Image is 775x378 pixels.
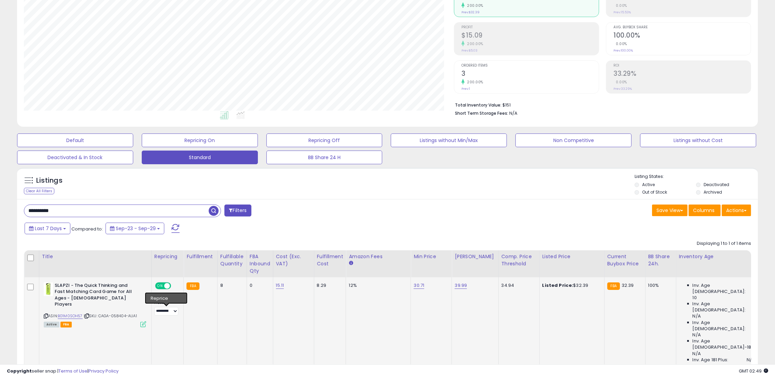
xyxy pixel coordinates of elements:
div: Preset: [154,300,179,316]
span: 2025-10-8 02:49 GMT [739,368,768,374]
span: Inv. Age 181 Plus: [693,357,729,363]
button: Filters [224,205,251,216]
small: Prev: 33.29% [613,87,632,91]
h2: 100.00% [613,31,751,41]
a: 30.71 [414,282,424,289]
label: Active [642,182,655,187]
small: Prev: 15.53% [613,10,631,14]
h2: 33.29% [613,70,751,79]
div: Fulfillment [186,253,214,260]
span: 10 [693,295,697,301]
button: BB Share 24 H [266,151,383,164]
button: Last 7 Days [25,223,70,234]
small: 0.00% [613,3,627,8]
small: Prev: $32.39 [461,10,480,14]
button: Deactivated & In Stock [17,151,133,164]
span: Avg. Buybox Share [613,26,751,29]
div: Displaying 1 to 1 of 1 items [697,240,751,247]
span: FBA [60,322,72,327]
button: Repricing On [142,134,258,147]
a: B01M0SOH57 [58,313,83,319]
span: Compared to: [71,226,103,232]
div: Min Price [414,253,449,260]
label: Deactivated [704,182,729,187]
button: Repricing Off [266,134,383,147]
small: Prev: 100.00% [613,48,633,53]
div: Cost (Exc. VAT) [276,253,311,267]
button: Sep-23 - Sep-29 [106,223,164,234]
span: All listings currently available for purchase on Amazon [44,322,59,327]
div: ASIN: [44,282,146,327]
small: 200.00% [465,80,483,85]
a: 39.99 [455,282,467,289]
div: Fulfillment Cost [317,253,343,267]
div: [PERSON_NAME] [455,253,495,260]
div: Current Buybox Price [607,253,642,267]
b: SLAPZI - The Quick Thinking and Fast Matching Card Game for All Ages - [DEMOGRAPHIC_DATA] Players [55,282,138,309]
small: Prev: 1 [461,87,470,91]
button: Listings without Cost [640,134,756,147]
span: Columns [693,207,715,214]
div: Amazon Fees [349,253,408,260]
div: 100% [648,282,671,289]
small: Prev: $5.03 [461,48,478,53]
small: 0.00% [613,80,627,85]
small: FBA [607,282,620,290]
button: Standard [142,151,258,164]
span: Inv. Age [DEMOGRAPHIC_DATA]: [693,282,755,295]
div: Comp. Price Threshold [501,253,537,267]
div: BB Share 24h. [648,253,673,267]
button: Non Competitive [515,134,632,147]
span: Profit [461,26,599,29]
div: Repricing [154,253,181,260]
div: Fulfillable Quantity [220,253,244,267]
span: Last 7 Days [35,225,62,232]
a: 15.11 [276,282,284,289]
h2: 3 [461,70,599,79]
b: Short Term Storage Fees: [455,110,508,116]
span: Ordered Items [461,64,599,68]
span: ROI [613,64,751,68]
div: 34.94 [501,282,534,289]
div: Listed Price [542,253,601,260]
button: Columns [689,205,721,216]
div: seller snap | | [7,368,119,375]
span: N/A [693,332,701,338]
span: | SKU: CAGA-058404-AUA1 [84,313,137,319]
strong: Copyright [7,368,32,374]
small: 200.00% [465,41,483,46]
div: FBA inbound Qty [250,253,270,275]
label: Archived [704,189,722,195]
span: Sep-23 - Sep-29 [116,225,156,232]
span: N/A [693,313,701,319]
div: Title [42,253,149,260]
p: Listing States: [635,173,758,180]
div: Low. Comp [154,293,178,299]
span: Inv. Age [DEMOGRAPHIC_DATA]: [693,320,755,332]
div: 0 [250,282,268,289]
small: FBA [186,282,199,290]
small: 200.00% [465,3,483,8]
div: 8 [220,282,241,289]
span: ON [156,283,164,289]
span: Inv. Age [DEMOGRAPHIC_DATA]-180: [693,338,755,350]
span: OFF [170,283,181,289]
b: Total Inventory Value: [455,102,501,108]
div: Inventory Age [679,253,758,260]
button: Listings without Min/Max [391,134,507,147]
small: Amazon Fees. [349,260,353,266]
h5: Listings [36,176,63,185]
div: $32.39 [542,282,599,289]
span: 32.39 [622,282,634,289]
span: N/A [509,110,517,116]
span: N/A [693,351,701,357]
label: Out of Stock [642,189,667,195]
button: Actions [722,205,751,216]
img: 31BG8URUPeL._SL40_.jpg [44,282,53,296]
div: Clear All Filters [24,188,54,194]
b: Listed Price: [542,282,573,289]
h2: $15.09 [461,31,599,41]
a: Terms of Use [58,368,87,374]
a: Privacy Policy [88,368,119,374]
button: Default [17,134,133,147]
